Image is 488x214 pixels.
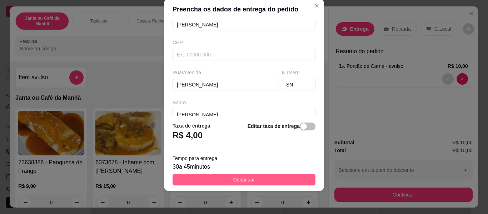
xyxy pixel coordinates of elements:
strong: Editar taxa de entrega [248,123,300,129]
input: Ex.: Rua Oscar Freire [173,79,279,90]
div: Número [282,69,315,76]
div: CEP [173,39,315,46]
h3: R$ 4,00 [173,130,203,141]
div: Rua/Avenida [173,69,279,76]
input: Ex.: 00000-000 [173,49,315,60]
div: 30 a 45 minutos [173,163,315,171]
div: Bairro [173,99,315,106]
input: Ex.: Bairro Jardim [173,109,315,120]
input: Ex.: 44 [282,79,315,90]
span: Continuar [233,176,255,184]
button: Continuar [173,174,315,185]
span: Tempo para entrega [173,155,217,161]
strong: Taxa de entrega [173,123,210,129]
input: Ex.: João da Silva [173,19,315,30]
